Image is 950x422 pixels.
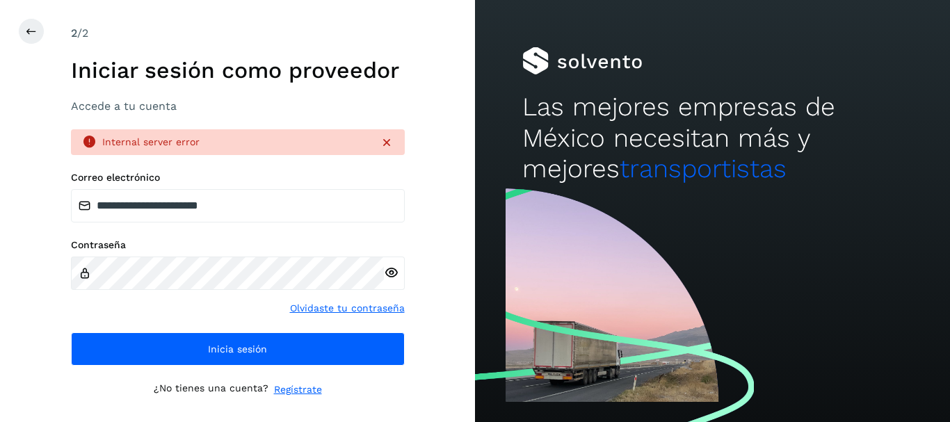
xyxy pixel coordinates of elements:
[71,239,405,251] label: Contraseña
[522,92,902,184] h2: Las mejores empresas de México necesitan más y mejores
[620,154,787,184] span: transportistas
[102,135,369,149] div: Internal server error
[71,172,405,184] label: Correo electrónico
[71,99,405,113] h3: Accede a tu cuenta
[71,57,405,83] h1: Iniciar sesión como proveedor
[154,382,268,397] p: ¿No tienes una cuenta?
[71,332,405,366] button: Inicia sesión
[208,344,267,354] span: Inicia sesión
[290,301,405,316] a: Olvidaste tu contraseña
[274,382,322,397] a: Regístrate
